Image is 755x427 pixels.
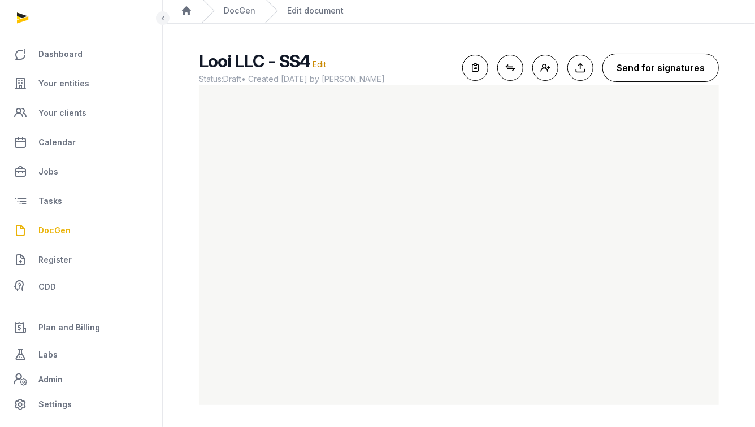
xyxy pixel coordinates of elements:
[9,41,153,68] a: Dashboard
[9,70,153,97] a: Your entities
[38,47,83,61] span: Dashboard
[199,73,453,85] span: Status: • Created [DATE] by [PERSON_NAME]
[9,217,153,244] a: DocGen
[38,194,62,208] span: Tasks
[38,224,71,237] span: DocGen
[38,106,86,120] span: Your clients
[9,129,153,156] a: Calendar
[9,276,153,298] a: CDD
[38,165,58,178] span: Jobs
[9,368,153,391] a: Admin
[38,373,63,386] span: Admin
[38,321,100,334] span: Plan and Billing
[9,341,153,368] a: Labs
[602,54,719,82] button: Send for signatures
[9,246,153,273] a: Register
[9,99,153,127] a: Your clients
[38,136,76,149] span: Calendar
[38,280,56,294] span: CDD
[38,398,72,411] span: Settings
[9,391,153,418] a: Settings
[9,188,153,215] a: Tasks
[223,74,241,84] span: Draft
[313,59,327,69] span: Edit
[38,348,58,361] span: Labs
[9,158,153,185] a: Jobs
[9,314,153,341] a: Plan and Billing
[38,253,72,267] span: Register
[38,77,89,90] span: Your entities
[287,5,344,16] div: Edit document
[224,5,255,16] a: DocGen
[199,51,311,71] span: Looi LLC - SS4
